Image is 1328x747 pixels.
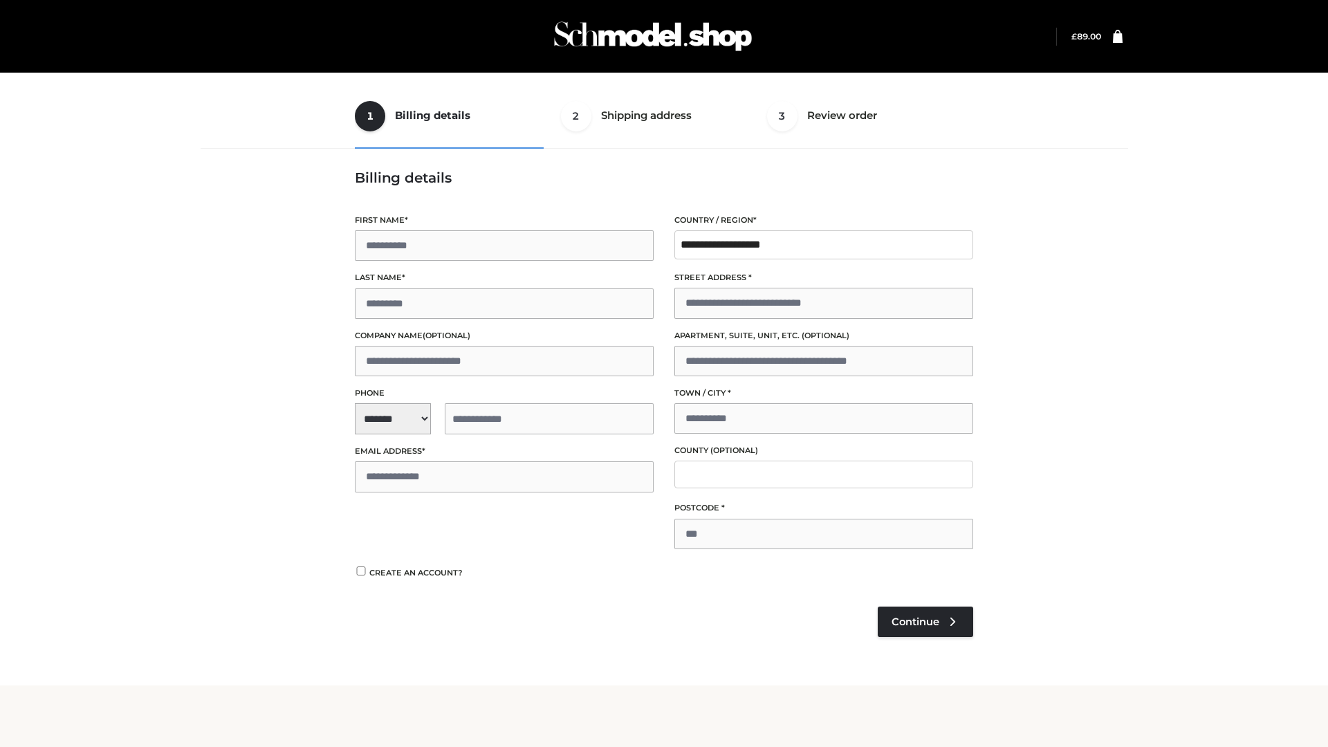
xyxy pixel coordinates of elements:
[355,271,654,284] label: Last name
[355,387,654,400] label: Phone
[674,271,973,284] label: Street address
[355,329,654,342] label: Company name
[674,387,973,400] label: Town / City
[1071,31,1077,41] span: £
[674,214,973,227] label: Country / Region
[355,445,654,458] label: Email address
[355,169,973,186] h3: Billing details
[674,329,973,342] label: Apartment, suite, unit, etc.
[892,616,939,628] span: Continue
[549,9,757,64] img: Schmodel Admin 964
[878,607,973,637] a: Continue
[674,444,973,457] label: County
[802,331,849,340] span: (optional)
[1071,31,1101,41] a: £89.00
[674,501,973,515] label: Postcode
[369,568,463,578] span: Create an account?
[355,214,654,227] label: First name
[355,566,367,575] input: Create an account?
[1071,31,1101,41] bdi: 89.00
[710,445,758,455] span: (optional)
[423,331,470,340] span: (optional)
